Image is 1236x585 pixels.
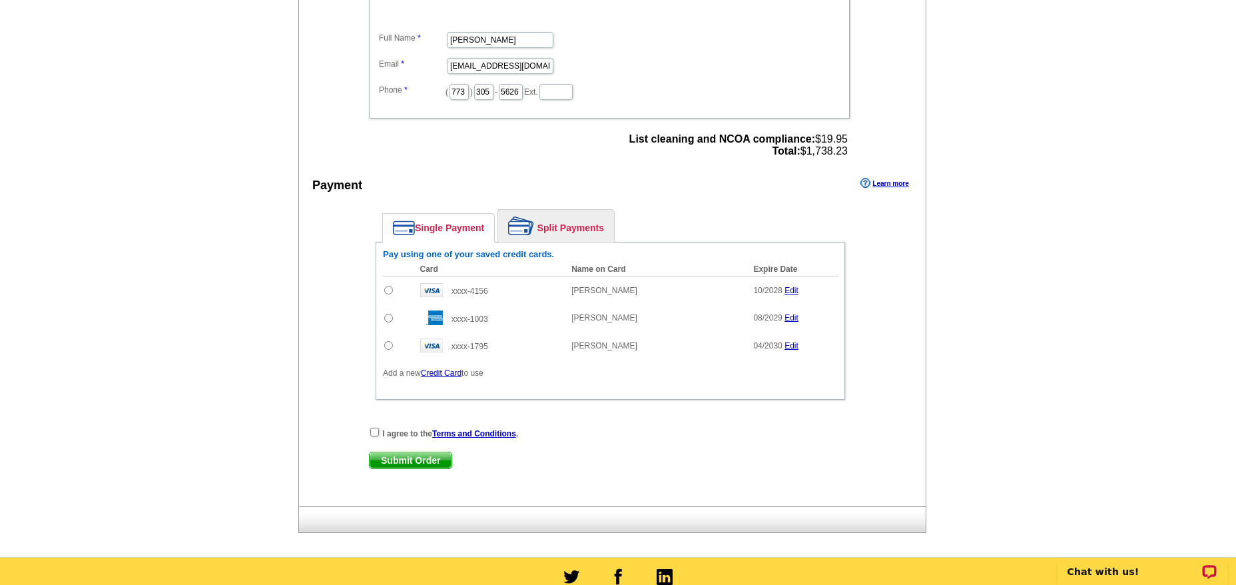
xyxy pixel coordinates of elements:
span: xxxx-4156 [452,287,488,296]
a: Single Payment [383,214,494,242]
span: [PERSON_NAME] [571,341,637,350]
a: Credit Card [421,368,462,378]
strong: I agree to the . [382,429,518,438]
span: xxxx-1003 [452,314,488,324]
p: Add a new to use [383,367,838,379]
iframe: LiveChat chat widget [1049,543,1236,585]
a: Learn more [860,178,908,189]
th: Expire Date [747,263,838,277]
img: visa.gif [420,338,443,352]
a: Terms and Conditions [432,429,516,438]
img: visa.gif [420,283,443,297]
span: $19.95 $1,738.23 [629,133,848,157]
label: Email [379,58,446,70]
span: Submit Order [370,452,452,468]
strong: Total: [772,145,800,157]
img: amex.gif [420,310,443,325]
span: [PERSON_NAME] [571,286,637,295]
span: 10/2028 [753,286,782,295]
th: Name on Card [565,263,747,277]
strong: List cleaning and NCOA compliance: [629,133,815,145]
div: Payment [312,177,362,195]
span: 08/2029 [753,313,782,322]
dd: ( ) - Ext. [376,81,843,101]
label: Full Name [379,32,446,44]
span: [PERSON_NAME] [571,313,637,322]
th: Card [414,263,565,277]
img: split-payment.png [508,217,534,235]
a: Edit [784,313,798,322]
a: Split Payments [498,210,614,242]
span: 04/2030 [753,341,782,350]
span: xxxx-1795 [452,342,488,351]
a: Edit [784,341,798,350]
a: Edit [784,286,798,295]
label: Phone [379,84,446,96]
h6: Pay using one of your saved credit cards. [383,249,838,260]
img: single-payment.png [393,221,415,235]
